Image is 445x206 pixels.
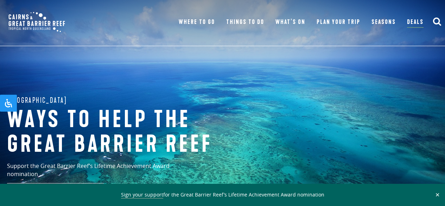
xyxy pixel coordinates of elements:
[407,17,424,28] a: Deals
[371,17,396,27] a: Seasons
[121,191,324,199] span: for the Great Barrier Reef’s Lifetime Achievement Award nomination
[4,99,13,107] svg: Open Accessibility Panel
[226,17,264,27] a: Things To Do
[317,17,361,27] a: Plan Your Trip
[275,17,305,27] a: What’s On
[179,17,215,27] a: Where To Go
[7,95,67,106] span: [GEOGRAPHIC_DATA]
[7,162,201,183] p: Support the Great Barrier Reef’s Lifetime Achievement Award nomination
[433,192,441,198] button: Close
[7,108,239,157] h1: Ways to help the great barrier reef
[121,191,163,199] a: Sign your support
[4,7,70,37] img: CGBR-TNQ_dual-logo.svg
